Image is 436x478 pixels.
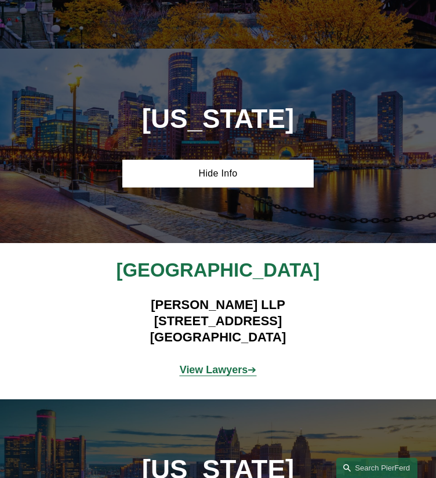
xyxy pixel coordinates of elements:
a: Search this site [336,458,417,478]
h1: [US_STATE] [26,104,410,134]
h4: [PERSON_NAME] LLP [STREET_ADDRESS] [GEOGRAPHIC_DATA] [26,297,410,345]
a: View Lawyers➔ [180,364,257,376]
span: ➔ [180,364,257,376]
strong: View Lawyers [180,364,248,376]
a: Hide Info [122,160,314,187]
span: [GEOGRAPHIC_DATA] [117,259,320,281]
